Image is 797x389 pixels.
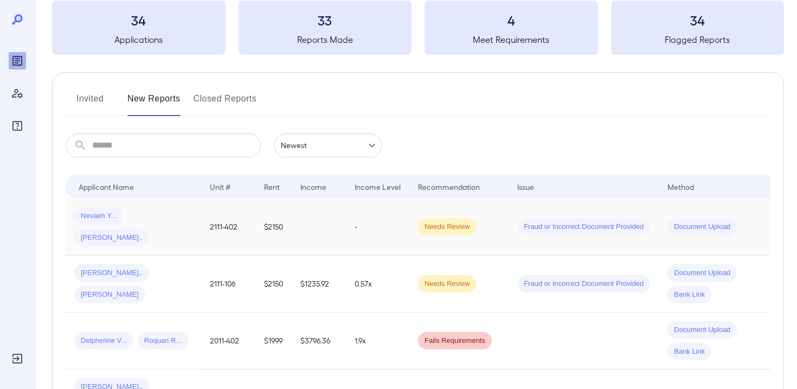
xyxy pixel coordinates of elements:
button: Closed Reports [194,90,257,116]
div: Newest [274,133,382,157]
div: Rent [264,180,281,193]
div: Method [667,180,694,193]
td: 2011-402 [201,313,255,369]
summary: 34Applications33Reports Made4Meet Requirements34Flagged Reports [52,1,784,55]
td: 2111-106 [201,256,255,313]
span: [PERSON_NAME].. [74,268,149,278]
span: Delpherine V... [74,336,133,346]
h5: Meet Requirements [425,33,598,46]
button: New Reports [127,90,181,116]
h5: Flagged Reports [611,33,785,46]
td: $1999 [255,313,292,369]
h3: 4 [425,11,598,29]
td: 2111-402 [201,199,255,256]
td: $2150 [255,199,292,256]
td: 1.9x [346,313,409,369]
td: $1235.92 [292,256,346,313]
span: Roquan R... [138,336,188,346]
span: Document Upload [667,268,737,278]
span: Fraud or Incorrect Document Provided [517,222,650,232]
span: Bank Link [667,347,711,357]
div: Applicant Name [79,180,134,193]
span: Needs Review [418,279,477,289]
span: [PERSON_NAME] [74,290,145,300]
h3: 34 [611,11,785,29]
span: Document Upload [667,222,737,232]
td: 0.57x [346,256,409,313]
h5: Applications [52,33,226,46]
span: Needs Review [418,222,477,232]
div: Manage Users [9,85,26,102]
div: Unit # [210,180,230,193]
span: Fails Requirements [418,336,492,346]
td: - [346,199,409,256]
h5: Reports Made [239,33,412,46]
div: Log Out [9,350,26,367]
span: Document Upload [667,325,737,335]
div: FAQ [9,117,26,135]
div: Recommendation [418,180,480,193]
span: Bank Link [667,290,711,300]
button: Invited [66,90,114,116]
td: $2150 [255,256,292,313]
div: Reports [9,52,26,69]
div: Issue [517,180,535,193]
span: [PERSON_NAME].. [74,233,149,243]
span: Nevaeh Y... [74,211,123,221]
h3: 34 [52,11,226,29]
h3: 33 [239,11,412,29]
div: Income [300,180,326,193]
span: Fraud or Incorrect Document Provided [517,279,650,289]
td: $3796.36 [292,313,346,369]
div: Income Level [355,180,401,193]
